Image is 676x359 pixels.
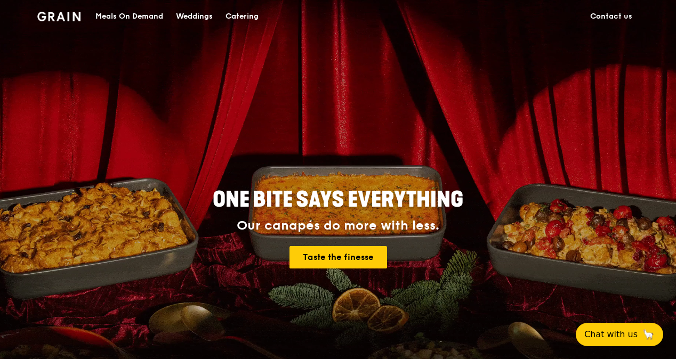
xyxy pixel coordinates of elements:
img: Grain [37,12,81,21]
span: Chat with us [584,328,638,341]
div: Meals On Demand [95,1,163,32]
div: Catering [226,1,259,32]
a: Taste the finesse [289,246,387,268]
a: Catering [219,1,265,32]
a: Weddings [170,1,219,32]
a: Contact us [584,1,639,32]
span: 🦙 [642,328,655,341]
button: Chat with us🦙 [576,323,663,346]
div: Our canapés do more with less. [146,218,530,233]
span: ONE BITE SAYS EVERYTHING [213,187,463,213]
div: Weddings [176,1,213,32]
